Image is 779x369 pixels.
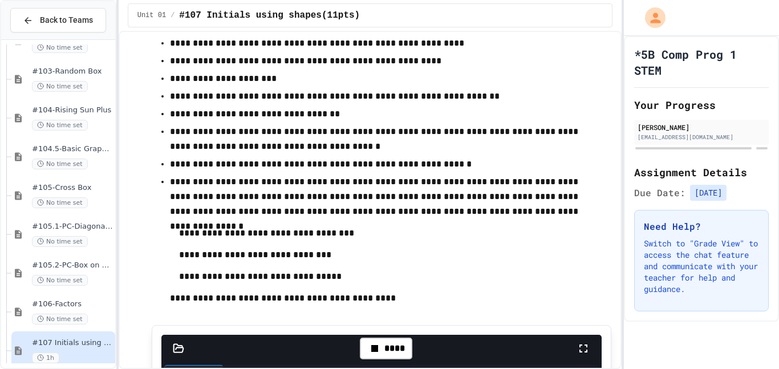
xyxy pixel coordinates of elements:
[32,261,113,270] span: #105.2-PC-Box on Box
[32,352,59,363] span: 1h
[32,197,88,208] span: No time set
[32,275,88,286] span: No time set
[137,11,166,20] span: Unit 01
[633,5,668,31] div: My Account
[32,81,88,92] span: No time set
[634,46,769,78] h1: *5B Comp Prog 1 STEM
[32,183,113,193] span: #105-Cross Box
[32,338,113,348] span: #107 Initials using shapes(11pts)
[32,106,113,115] span: #104-Rising Sun Plus
[644,238,759,295] p: Switch to "Grade View" to access the chat feature and communicate with your teacher for help and ...
[634,164,769,180] h2: Assignment Details
[171,11,175,20] span: /
[638,133,765,141] div: [EMAIL_ADDRESS][DOMAIN_NAME]
[32,67,113,76] span: #103-Random Box
[32,236,88,247] span: No time set
[32,299,113,309] span: #106-Factors
[32,314,88,325] span: No time set
[638,122,765,132] div: [PERSON_NAME]
[32,159,88,169] span: No time set
[32,42,88,53] span: No time set
[644,220,759,233] h3: Need Help?
[40,14,93,26] span: Back to Teams
[32,144,113,154] span: #104.5-Basic Graphics Review
[32,222,113,232] span: #105.1-PC-Diagonal line
[32,120,88,131] span: No time set
[10,8,106,33] button: Back to Teams
[690,185,727,201] span: [DATE]
[634,97,769,113] h2: Your Progress
[179,9,360,22] span: #107 Initials using shapes(11pts)
[634,186,685,200] span: Due Date:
